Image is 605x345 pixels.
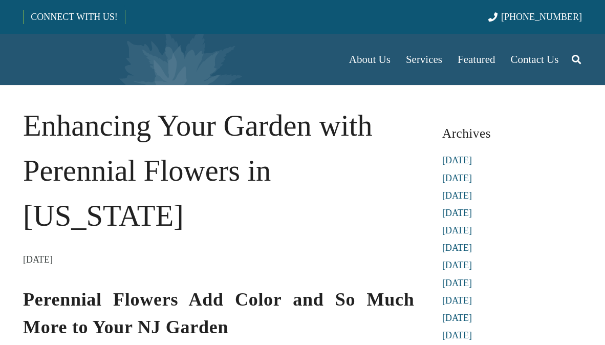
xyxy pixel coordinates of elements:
span: Contact Us [511,53,559,66]
a: About Us [341,34,398,85]
a: Services [398,34,450,85]
a: [DATE] [442,330,472,340]
time: 11 April 2024 at 08:30:34 America/New_York [23,252,53,267]
a: [DATE] [442,260,472,270]
h1: Enhancing Your Garden with Perennial Flowers in [US_STATE] [23,103,414,238]
a: [DATE] [442,313,472,323]
a: [DATE] [442,173,472,183]
a: [PHONE_NUMBER] [488,12,582,22]
span: Featured [458,53,495,66]
span: About Us [349,53,391,66]
span: Services [406,53,442,66]
a: [DATE] [442,243,472,253]
span: [PHONE_NUMBER] [501,12,582,22]
a: [DATE] [442,155,472,165]
h3: Archives [442,122,582,145]
a: Search [566,47,587,72]
a: [DATE] [442,190,472,201]
a: Borst-Logo [23,39,193,80]
a: Contact Us [503,34,567,85]
strong: Perennial Flowers Add Color and So Much More to Your NJ Garden [23,289,414,337]
a: [DATE] [442,295,472,306]
a: Featured [450,34,503,85]
a: CONNECT WITH US! [24,5,124,29]
a: [DATE] [442,278,472,288]
a: [DATE] [442,208,472,218]
a: [DATE] [442,225,472,235]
